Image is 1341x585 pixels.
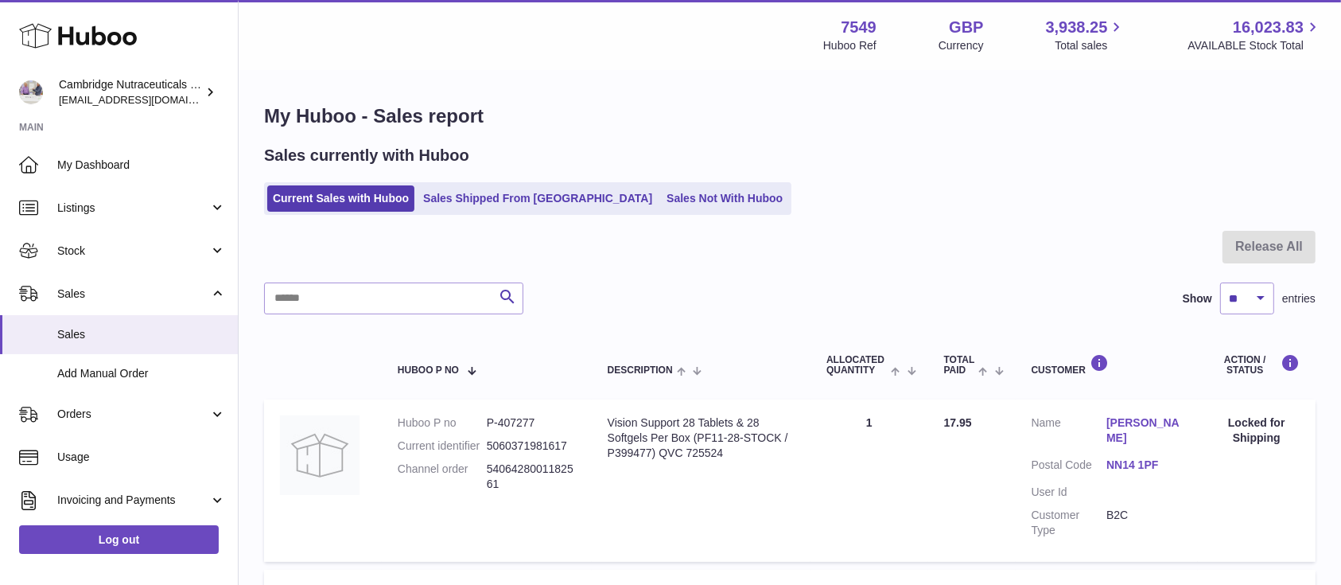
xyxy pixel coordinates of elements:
span: Add Manual Order [57,366,226,381]
span: Usage [57,450,226,465]
a: NN14 1PF [1106,458,1182,473]
dd: P-407277 [487,415,576,431]
h2: Sales currently with Huboo [264,145,469,166]
dt: Name [1032,415,1107,450]
strong: GBP [949,17,983,38]
span: entries [1282,291,1316,306]
a: Log out [19,525,219,554]
dt: Customer Type [1032,508,1107,538]
dt: User Id [1032,485,1107,500]
h1: My Huboo - Sales report [264,103,1316,129]
img: internalAdmin-7549@internal.huboo.com [19,80,43,104]
div: Customer [1032,354,1182,376]
div: Huboo Ref [823,38,877,53]
span: ALLOCATED Quantity [826,355,887,376]
span: Listings [57,201,209,216]
span: [EMAIL_ADDRESS][DOMAIN_NAME] [59,93,234,106]
dt: Huboo P no [398,415,487,431]
a: Current Sales with Huboo [267,185,414,212]
dt: Postal Code [1032,458,1107,477]
a: 3,938.25 Total sales [1046,17,1126,53]
dt: Current identifier [398,439,487,454]
span: 3,938.25 [1046,17,1108,38]
a: Sales Not With Huboo [661,185,788,212]
strong: 7549 [841,17,877,38]
span: Description [608,365,673,376]
label: Show [1183,291,1212,306]
dd: B2C [1106,508,1182,538]
a: [PERSON_NAME] [1106,415,1182,446]
dd: 5406428001182561 [487,462,576,492]
span: Invoicing and Payments [57,493,209,508]
span: Stock [57,244,209,259]
span: 16,023.83 [1233,17,1304,38]
a: Sales Shipped From [GEOGRAPHIC_DATA] [418,185,658,212]
div: Action / Status [1214,354,1300,376]
td: 1 [810,400,928,561]
span: Total sales [1055,38,1125,53]
dt: Channel order [398,462,487,492]
span: 17.95 [944,416,972,429]
span: My Dashboard [57,158,226,173]
div: Cambridge Nutraceuticals Ltd [59,77,202,107]
span: Total paid [944,355,975,376]
dd: 5060371981617 [487,439,576,454]
div: Currency [939,38,984,53]
span: Huboo P no [398,365,459,376]
span: Sales [57,287,209,302]
a: 16,023.83 AVAILABLE Stock Total [1187,17,1322,53]
div: Vision Support 28 Tablets & 28 Softgels Per Box (PF11-28-STOCK / P399477) QVC 725524 [608,415,795,461]
span: AVAILABLE Stock Total [1187,38,1322,53]
span: Orders [57,407,209,422]
span: Sales [57,327,226,342]
img: no-photo.jpg [280,415,360,495]
div: Locked for Shipping [1214,415,1300,446]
